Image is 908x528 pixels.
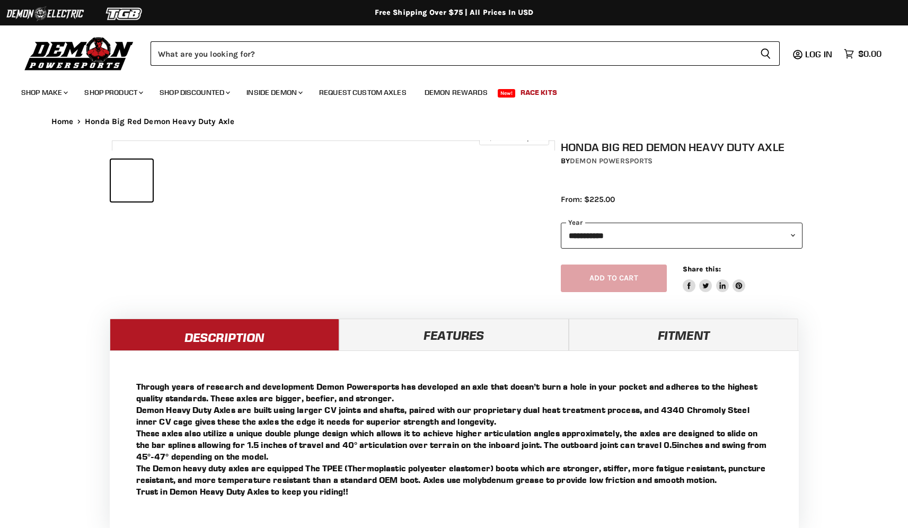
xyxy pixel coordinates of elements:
span: New! [498,89,516,98]
select: year [561,223,803,249]
form: Product [151,41,780,66]
h1: Honda Big Red Demon Heavy Duty Axle [561,140,803,154]
span: Log in [805,49,832,59]
span: Honda Big Red Demon Heavy Duty Axle [85,117,234,126]
a: Race Kits [513,82,565,103]
span: Click to expand [484,134,543,142]
a: Shop Product [76,82,149,103]
a: Inside Demon [239,82,309,103]
a: Fitment [569,319,798,350]
input: Search [151,41,752,66]
nav: Breadcrumbs [30,117,878,126]
button: Search [752,41,780,66]
div: by [561,155,803,167]
img: Demon Powersports [21,34,137,72]
div: Free Shipping Over $75 | All Prices In USD [30,8,878,17]
a: Description [110,319,339,350]
aside: Share this: [683,265,746,293]
span: $0.00 [858,49,881,59]
button: IMAGE thumbnail [156,160,198,201]
a: Features [339,319,569,350]
ul: Main menu [13,77,879,103]
img: Demon Electric Logo 2 [5,4,85,24]
button: IMAGE thumbnail [246,160,288,201]
span: Share this: [683,265,721,273]
button: IMAGE thumbnail [111,160,153,201]
a: Demon Rewards [417,82,496,103]
a: $0.00 [839,46,887,61]
button: IMAGE thumbnail [201,160,243,201]
a: Demon Powersports [570,156,653,165]
a: Request Custom Axles [311,82,415,103]
a: Log in [800,49,839,59]
a: Shop Make [13,82,74,103]
p: Through years of research and development Demon Powersports has developed an axle that doesn’t bu... [136,381,772,497]
span: From: $225.00 [561,195,615,204]
a: Home [51,117,74,126]
a: Shop Discounted [152,82,236,103]
img: TGB Logo 2 [85,4,164,24]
